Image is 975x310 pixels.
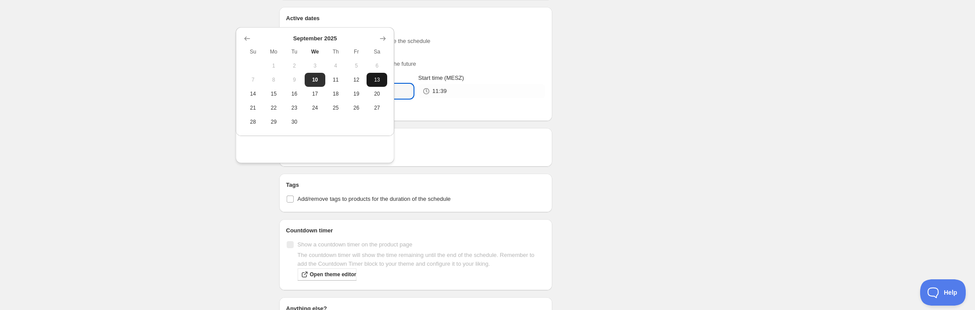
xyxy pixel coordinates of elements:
span: 15 [267,90,281,97]
span: 17 [308,90,322,97]
p: The countdown timer will show the time remaining until the end of the schedule. Remember to add t... [298,251,546,268]
span: 12 [349,76,363,83]
span: 7 [246,76,260,83]
span: 5 [349,62,363,69]
button: Friday September 26 2025 [346,101,367,115]
iframe: Toggle Customer Support [920,279,966,306]
span: Su [246,48,260,55]
span: 1 [267,62,281,69]
button: Thursday September 4 2025 [325,59,346,73]
button: Show previous month, August 2025 [241,32,253,45]
button: Tuesday September 16 2025 [284,87,305,101]
button: Saturday September 13 2025 [367,73,387,87]
span: 26 [349,104,363,111]
span: 14 [246,90,260,97]
span: Tu [288,48,301,55]
button: Monday September 15 2025 [263,87,284,101]
button: Thursday September 25 2025 [325,101,346,115]
span: Fr [349,48,363,55]
span: 24 [308,104,322,111]
span: 27 [370,104,384,111]
span: Mo [267,48,281,55]
button: Tuesday September 23 2025 [284,101,305,115]
span: Th [329,48,342,55]
th: Saturday [367,45,387,59]
span: 21 [246,104,260,111]
span: 19 [349,90,363,97]
button: Thursday September 11 2025 [325,73,346,87]
button: Sunday September 21 2025 [243,101,263,115]
span: 22 [267,104,281,111]
button: Tuesday September 9 2025 [284,73,305,87]
span: 28 [246,118,260,125]
span: 30 [288,118,301,125]
span: 2 [288,62,301,69]
span: Add/remove tags to products for the duration of the schedule [298,196,451,202]
button: Thursday September 18 2025 [325,87,346,101]
span: 20 [370,90,384,97]
span: Show a countdown timer on the product page [298,241,413,248]
button: Sunday September 14 2025 [243,87,263,101]
button: Today Wednesday September 10 2025 [305,73,325,87]
span: 10 [308,76,322,83]
span: 9 [288,76,301,83]
button: Wednesday September 24 2025 [305,101,325,115]
th: Tuesday [284,45,305,59]
button: Wednesday September 3 2025 [305,59,325,73]
button: Tuesday September 2 2025 [284,59,305,73]
span: 18 [329,90,342,97]
span: 29 [267,118,281,125]
button: Monday September 8 2025 [263,73,284,87]
button: Saturday September 6 2025 [367,59,387,73]
span: 6 [370,62,384,69]
button: Friday September 19 2025 [346,87,367,101]
button: Sunday September 28 2025 [243,115,263,129]
a: Open theme editor [298,268,356,281]
button: Friday September 12 2025 [346,73,367,87]
button: Monday September 29 2025 [263,115,284,129]
button: Saturday September 20 2025 [367,87,387,101]
button: Wednesday September 17 2025 [305,87,325,101]
span: 16 [288,90,301,97]
button: Monday September 22 2025 [263,101,284,115]
button: Show next month, October 2025 [377,32,389,45]
span: We [308,48,322,55]
th: Thursday [325,45,346,59]
button: Friday September 5 2025 [346,59,367,73]
span: 23 [288,104,301,111]
span: 25 [329,104,342,111]
button: Monday September 1 2025 [263,59,284,73]
span: Start time (MESZ) [418,75,464,81]
span: 4 [329,62,342,69]
span: Sa [370,48,384,55]
th: Wednesday [305,45,325,59]
span: 3 [308,62,322,69]
th: Friday [346,45,367,59]
button: Saturday September 27 2025 [367,101,387,115]
button: Tuesday September 30 2025 [284,115,305,129]
h2: Active dates [286,14,546,23]
span: 11 [329,76,342,83]
h2: Countdown timer [286,226,546,235]
th: Monday [263,45,284,59]
span: 8 [267,76,281,83]
button: Sunday September 7 2025 [243,73,263,87]
th: Sunday [243,45,263,59]
h2: Tags [286,181,546,189]
h2: Repeating [286,135,546,144]
span: 13 [370,76,384,83]
span: Open theme editor [310,271,356,278]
